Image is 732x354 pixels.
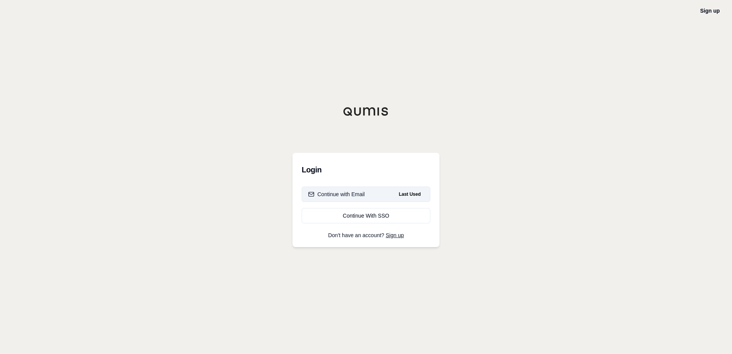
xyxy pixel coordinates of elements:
[396,190,424,199] span: Last Used
[343,107,389,116] img: Qumis
[302,208,430,223] a: Continue With SSO
[308,212,424,220] div: Continue With SSO
[302,187,430,202] button: Continue with EmailLast Used
[302,162,430,177] h3: Login
[700,8,720,14] a: Sign up
[386,232,404,238] a: Sign up
[302,233,430,238] p: Don't have an account?
[308,190,365,198] div: Continue with Email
